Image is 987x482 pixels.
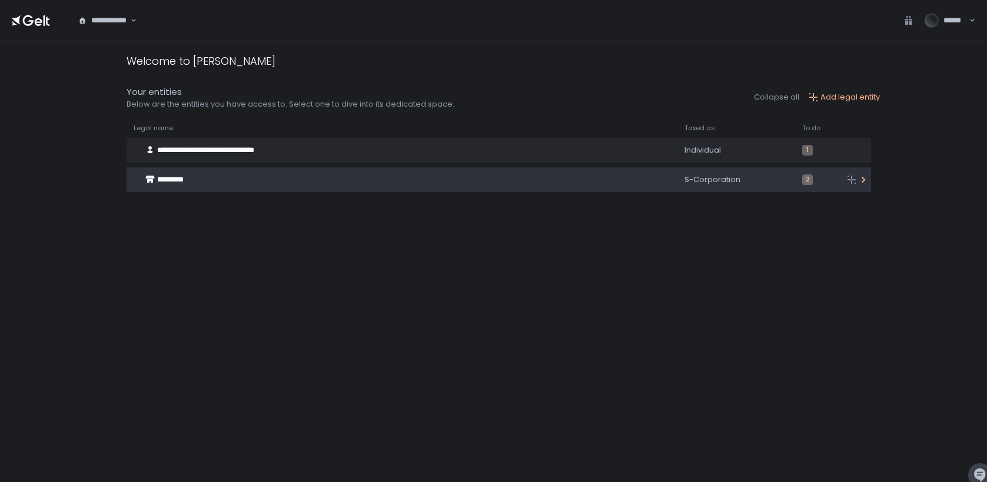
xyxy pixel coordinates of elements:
[684,145,788,156] div: Individual
[127,85,454,99] div: Your entities
[134,124,173,133] span: Legal name
[127,99,454,110] div: Below are the entities you have access to. Select one to dive into its dedicated space.
[127,53,275,69] div: Welcome to [PERSON_NAME]
[809,92,880,103] button: Add legal entity
[754,92,799,103] button: Collapse all
[802,174,813,185] span: 2
[129,15,129,27] input: Search for option
[684,124,715,133] span: Taxed as
[684,174,788,185] div: S-Corporation
[71,8,137,33] div: Search for option
[802,124,820,133] span: To do
[802,145,813,156] span: 1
